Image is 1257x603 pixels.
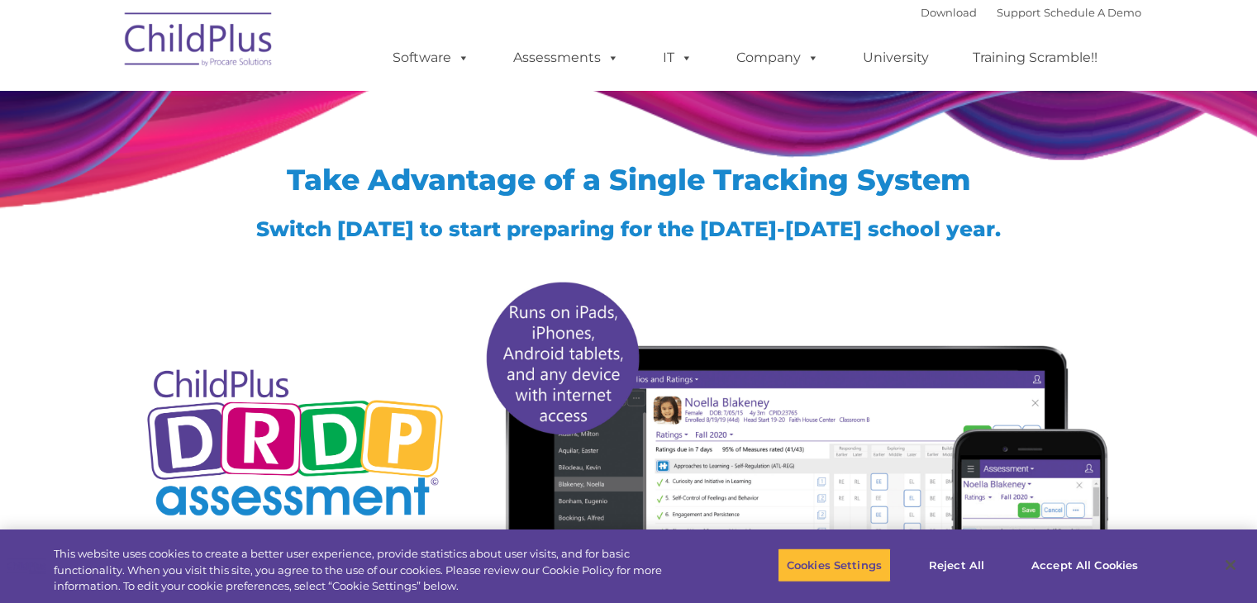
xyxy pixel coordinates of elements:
[846,41,945,74] a: University
[720,41,836,74] a: Company
[256,216,1001,241] span: Switch [DATE] to start preparing for the [DATE]-[DATE] school year.
[54,546,692,595] div: This website uses cookies to create a better user experience, provide statistics about user visit...
[141,351,450,539] img: Copyright - DRDP Logo
[1212,547,1249,583] button: Close
[905,548,1008,582] button: Reject All
[376,41,486,74] a: Software
[997,6,1040,19] a: Support
[646,41,709,74] a: IT
[1044,6,1141,19] a: Schedule A Demo
[921,6,1141,19] font: |
[497,41,636,74] a: Assessments
[287,162,971,197] span: Take Advantage of a Single Tracking System
[956,41,1114,74] a: Training Scramble!!
[921,6,977,19] a: Download
[117,1,282,83] img: ChildPlus by Procare Solutions
[1022,548,1147,582] button: Accept All Cookies
[778,548,891,582] button: Cookies Settings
